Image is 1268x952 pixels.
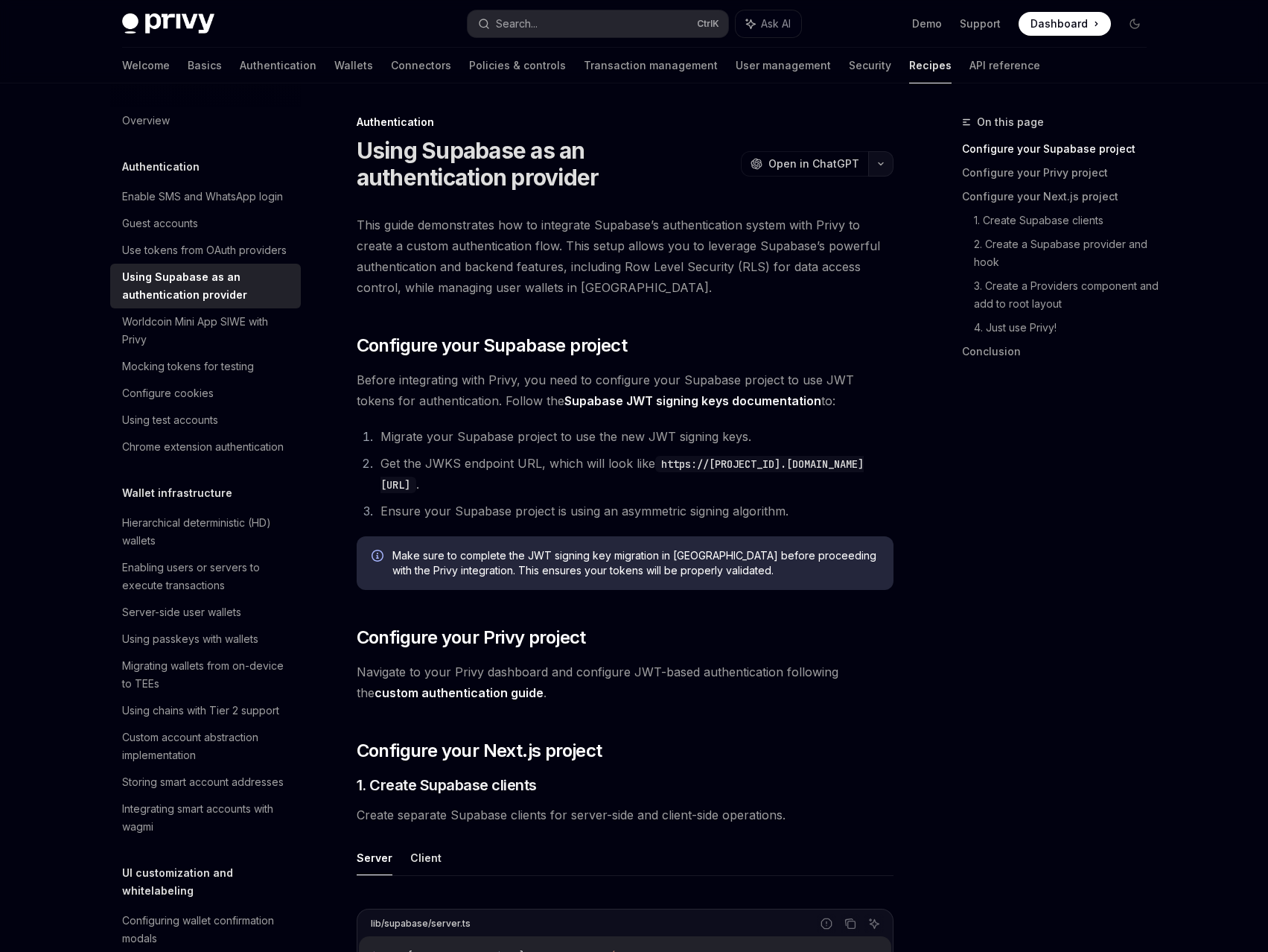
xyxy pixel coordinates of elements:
a: Basics [188,48,222,83]
a: Dashboard [1019,12,1111,36]
a: Demo [912,16,942,31]
div: Migrating wallets from on-device to TEEs [122,657,292,693]
img: dark logo [122,13,214,34]
h5: Wallet infrastructure [122,484,232,502]
span: Ctrl K [697,18,719,30]
a: Chrome extension authentication [110,434,301,460]
a: Transaction management [584,48,718,83]
button: Toggle dark mode [1123,12,1147,36]
a: Policies & controls [469,48,566,83]
button: Ask AI [736,10,801,37]
a: API reference [969,48,1040,83]
span: Open in ChatGPT [768,156,859,171]
button: Search...CtrlK [468,10,728,37]
div: Worldcoin Mini App SIWE with Privy [122,313,292,349]
a: custom authentication guide [375,685,544,701]
div: Server-side user wallets [122,603,241,621]
div: lib/supabase/server.ts [371,914,471,933]
a: Configure your Privy project [962,161,1159,185]
span: This guide demonstrates how to integrate Supabase’s authentication system with Privy to create a ... [357,215,893,298]
div: Storing smart account addresses [122,773,284,791]
a: Wallets [334,48,373,83]
a: Worldcoin Mini App SIWE with Privy [110,308,301,353]
div: Enable SMS and WhatsApp login [122,188,283,206]
a: Using chains with Tier 2 support [110,697,301,724]
a: Configure cookies [110,380,301,407]
button: Copy the contents from the code block [841,914,860,933]
span: 1. Create Supabase clients [357,775,537,796]
a: Server-side user wallets [110,599,301,626]
a: Connectors [391,48,451,83]
a: Using test accounts [110,407,301,434]
a: Supabase JWT signing keys documentation [564,393,821,409]
a: Hierarchical deterministic (HD) wallets [110,510,301,554]
a: 1. Create Supabase clients [974,209,1159,232]
li: Migrate your Supabase project to use the new JWT signing keys. [376,426,893,447]
button: Server [357,840,392,875]
div: Authentication [357,115,893,130]
a: User management [736,48,831,83]
a: Support [960,16,1001,31]
a: Configure your Supabase project [962,137,1159,161]
a: Custom account abstraction implementation [110,724,301,769]
h1: Using Supabase as an authentication provider [357,137,735,191]
a: Guest accounts [110,210,301,237]
h5: Authentication [122,158,200,176]
a: Configuring wallet confirmation modals [110,907,301,952]
span: Navigate to your Privy dashboard and configure JWT-based authentication following the . [357,661,893,703]
a: 4. Just use Privy! [974,316,1159,340]
a: Integrating smart accounts with wagmi [110,796,301,840]
div: Enabling users or servers to execute transactions [122,559,292,594]
div: Use tokens from OAuth providers [122,241,287,259]
button: Report incorrect code [817,914,836,933]
div: Configuring wallet confirmation modals [122,912,292,948]
a: Enable SMS and WhatsApp login [110,183,301,210]
span: On this page [977,113,1044,131]
a: Migrating wallets from on-device to TEEs [110,653,301,697]
div: Search... [496,15,538,33]
div: Integrating smart accounts with wagmi [122,800,292,836]
li: Ensure your Supabase project is using an asymmetric signing algorithm. [376,501,893,521]
div: Overview [122,112,170,130]
a: 2. Create a Supabase provider and hook [974,232,1159,274]
a: Mocking tokens for testing [110,353,301,380]
svg: Info [372,550,386,565]
div: Mocking tokens for testing [122,358,254,375]
div: Using test accounts [122,411,218,429]
span: Ask AI [761,16,791,31]
span: Configure your Supabase project [357,334,627,358]
div: Using chains with Tier 2 support [122,702,279,720]
a: Using Supabase as an authentication provider [110,264,301,308]
div: Guest accounts [122,215,198,232]
a: Overview [110,107,301,134]
button: Open in ChatGPT [741,151,868,177]
a: 3. Create a Providers component and add to root layout [974,274,1159,316]
a: Conclusion [962,340,1159,364]
a: Enabling users or servers to execute transactions [110,554,301,599]
h5: UI customization and whitelabeling [122,864,301,900]
a: Using passkeys with wallets [110,626,301,653]
a: Security [849,48,891,83]
div: Hierarchical deterministic (HD) wallets [122,514,292,550]
a: Storing smart account addresses [110,769,301,796]
span: Make sure to complete the JWT signing key migration in [GEOGRAPHIC_DATA] before proceeding with t... [392,548,879,578]
div: Configure cookies [122,384,214,402]
span: Create separate Supabase clients for server-side and client-side operations. [357,805,893,825]
span: Dashboard [1030,16,1088,31]
div: Custom account abstraction implementation [122,729,292,764]
li: Get the JWKS endpoint URL, which will look like . [376,453,893,495]
span: Before integrating with Privy, you need to configure your Supabase project to use JWT tokens for ... [357,369,893,411]
a: Recipes [909,48,952,83]
button: Ask AI [864,914,884,933]
span: Configure your Next.js project [357,739,602,763]
a: Use tokens from OAuth providers [110,237,301,264]
span: Configure your Privy project [357,626,586,650]
a: Authentication [240,48,316,83]
a: Welcome [122,48,170,83]
div: Using Supabase as an authentication provider [122,268,292,304]
div: Chrome extension authentication [122,438,284,456]
div: Using passkeys with wallets [122,630,258,648]
button: Client [410,840,442,875]
a: Configure your Next.js project [962,185,1159,209]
